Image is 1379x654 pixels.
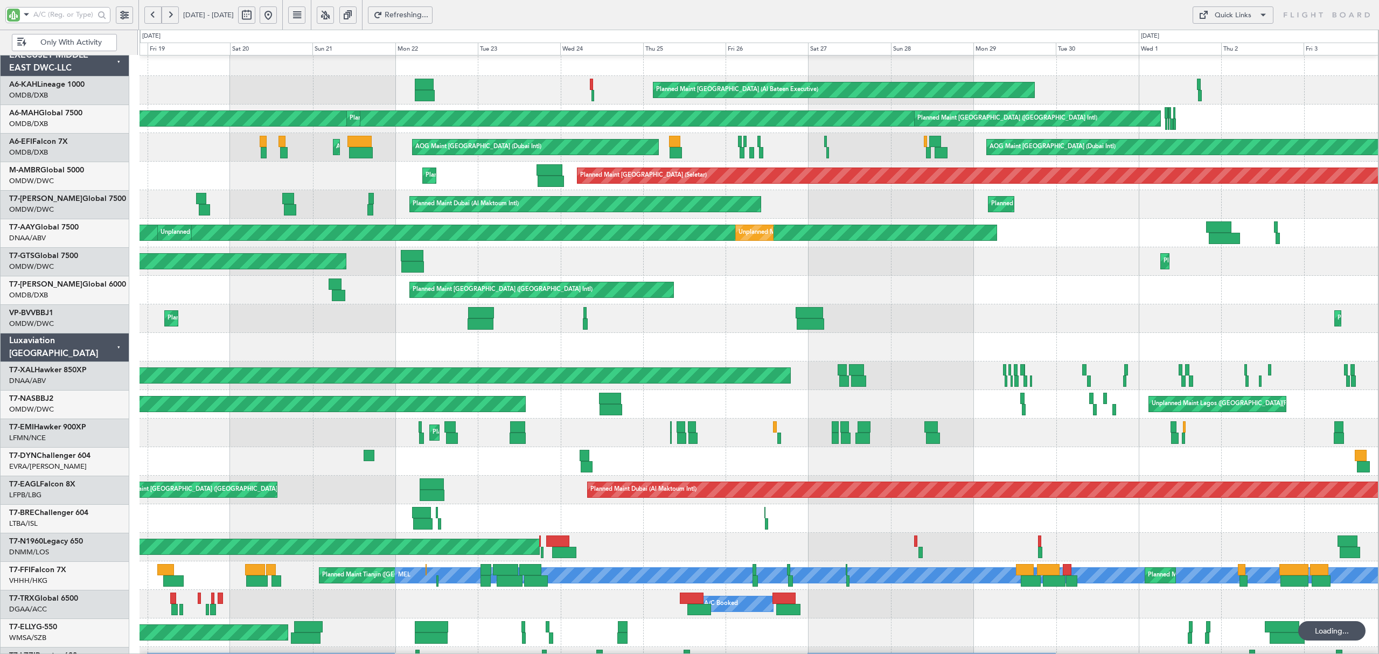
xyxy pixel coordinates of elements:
[9,109,39,117] span: A6-MAH
[433,425,535,441] div: Planned Maint [GEOGRAPHIC_DATA]
[9,547,49,557] a: DNMM/LOS
[643,43,726,55] div: Thu 25
[9,148,48,157] a: OMDB/DXB
[9,224,35,231] span: T7-AAY
[413,282,593,298] div: Planned Maint [GEOGRAPHIC_DATA] ([GEOGRAPHIC_DATA] Intl)
[560,43,643,55] div: Wed 24
[9,195,82,203] span: T7-[PERSON_NAME]
[426,168,532,184] div: Planned Maint Dubai (Al Maktoum Intl)
[9,309,36,317] span: VP-BVV
[991,196,1097,212] div: Planned Maint Dubai (Al Maktoum Intl)
[580,168,707,184] div: Planned Maint [GEOGRAPHIC_DATA] (Seletar)
[9,252,78,260] a: T7-GTSGlobal 7500
[9,538,83,545] a: T7-N1960Legacy 650
[9,576,47,586] a: VHHH/HKG
[9,481,40,488] span: T7-EAGL
[9,405,54,414] a: OMDW/DWC
[1298,621,1366,641] div: Loading...
[385,11,429,19] span: Refreshing...
[990,139,1116,155] div: AOG Maint [GEOGRAPHIC_DATA] (Dubai Intl)
[9,566,66,574] a: T7-FFIFalcon 7X
[656,82,818,98] div: Planned Maint [GEOGRAPHIC_DATA] (Al Bateen Executive)
[9,452,90,460] a: T7-DYNChallenger 604
[9,623,57,631] a: T7-ELLYG-550
[9,633,46,643] a: WMSA/SZB
[9,166,40,174] span: M-AMBR
[398,567,410,583] div: MEL
[704,596,738,612] div: A/C Booked
[9,366,87,374] a: T7-XALHawker 850XP
[1221,43,1304,55] div: Thu 2
[891,43,973,55] div: Sun 28
[102,482,279,498] div: Unplanned Maint [GEOGRAPHIC_DATA] ([GEOGRAPHIC_DATA])
[9,509,88,517] a: T7-BREChallenger 604
[9,309,53,317] a: VP-BVVBBJ1
[9,623,36,631] span: T7-ELLY
[9,423,34,431] span: T7-EMI
[808,43,890,55] div: Sat 27
[973,43,1056,55] div: Mon 29
[9,395,36,402] span: T7-NAS
[9,509,34,517] span: T7-BRE
[9,109,82,117] a: A6-MAHGlobal 7500
[9,519,38,528] a: LTBA/ISL
[1152,396,1333,412] div: Unplanned Maint Lagos ([GEOGRAPHIC_DATA][PERSON_NAME])
[9,91,48,100] a: OMDB/DXB
[230,43,312,55] div: Sat 20
[312,43,395,55] div: Sun 21
[9,481,75,488] a: T7-EAGLFalcon 8X
[9,166,84,174] a: M-AMBRGlobal 5000
[1056,43,1138,55] div: Tue 30
[12,34,117,51] button: Only With Activity
[739,225,898,241] div: Unplanned Maint [GEOGRAPHIC_DATA] (Al Maktoum Intl)
[9,462,87,471] a: EVRA/[PERSON_NAME]
[9,595,34,602] span: T7-TRX
[9,452,37,460] span: T7-DYN
[33,6,94,23] input: A/C (Reg. or Type)
[9,595,78,602] a: T7-TRXGlobal 6500
[413,196,519,212] div: Planned Maint Dubai (Al Maktoum Intl)
[415,139,541,155] div: AOG Maint [GEOGRAPHIC_DATA] (Dubai Intl)
[1193,6,1273,24] button: Quick Links
[9,395,53,402] a: T7-NASBBJ2
[9,490,41,500] a: LFPB/LBG
[1139,43,1221,55] div: Wed 1
[183,10,234,20] span: [DATE] - [DATE]
[142,32,161,41] div: [DATE]
[9,138,32,145] span: A6-EFI
[726,43,808,55] div: Fri 26
[9,433,46,443] a: LFMN/NCE
[148,43,230,55] div: Fri 19
[322,567,448,583] div: Planned Maint Tianjin ([GEOGRAPHIC_DATA])
[9,119,48,129] a: OMDB/DXB
[9,205,54,214] a: OMDW/DWC
[1164,253,1270,269] div: Planned Maint Dubai (Al Maktoum Intl)
[9,195,126,203] a: T7-[PERSON_NAME]Global 7500
[336,139,367,155] div: AOG Maint
[9,423,86,431] a: T7-EMIHawker 900XP
[917,110,1097,127] div: Planned Maint [GEOGRAPHIC_DATA] ([GEOGRAPHIC_DATA] Intl)
[9,319,54,329] a: OMDW/DWC
[9,566,31,574] span: T7-FFI
[9,366,34,374] span: T7-XAL
[9,538,43,545] span: T7-N1960
[9,290,48,300] a: OMDB/DXB
[1215,10,1251,21] div: Quick Links
[9,252,34,260] span: T7-GTS
[9,176,54,186] a: OMDW/DWC
[350,110,530,127] div: Planned Maint [GEOGRAPHIC_DATA] ([GEOGRAPHIC_DATA] Intl)
[168,310,274,326] div: Planned Maint Dubai (Al Maktoum Intl)
[368,6,433,24] button: Refreshing...
[395,43,478,55] div: Mon 22
[9,81,37,88] span: A6-KAH
[9,376,46,386] a: DNAA/ABV
[478,43,560,55] div: Tue 23
[9,138,68,145] a: A6-EFIFalcon 7X
[9,281,126,288] a: T7-[PERSON_NAME]Global 6000
[9,224,79,231] a: T7-AAYGlobal 7500
[9,281,82,288] span: T7-[PERSON_NAME]
[29,39,113,46] span: Only With Activity
[9,604,47,614] a: DGAA/ACC
[161,225,320,241] div: Unplanned Maint [GEOGRAPHIC_DATA] (Al Maktoum Intl)
[9,262,54,272] a: OMDW/DWC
